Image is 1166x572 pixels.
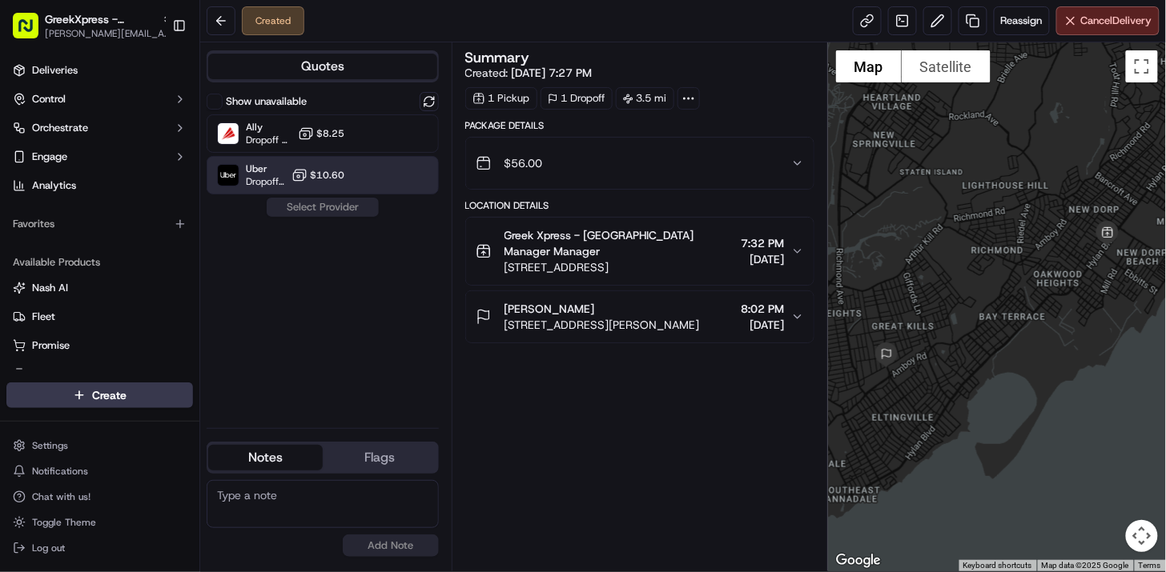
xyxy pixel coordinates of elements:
[32,292,45,305] img: 1736555255976-a54dd68f-1ca7-489b-9aae-adbdc363a1c4
[16,233,42,258] img: Liam S.
[133,248,139,261] span: •
[13,338,187,353] a: Promise
[32,465,88,478] span: Notifications
[6,86,193,112] button: Control
[16,359,29,372] div: 📗
[1001,14,1043,28] span: Reassign
[541,87,613,110] div: 1 Dropoff
[505,301,595,317] span: [PERSON_NAME]
[512,66,593,80] span: [DATE] 7:27 PM
[505,317,700,333] span: [STREET_ADDRESS][PERSON_NAME]
[72,153,263,169] div: Start new chat
[32,249,45,262] img: 1736555255976-a54dd68f-1ca7-489b-9aae-adbdc363a1c4
[6,382,193,408] button: Create
[16,64,291,90] p: Welcome 👋
[832,550,885,571] img: Google
[742,301,785,317] span: 8:02 PM
[1126,520,1158,552] button: Map camera controls
[13,281,187,295] a: Nash AI
[1139,561,1161,570] a: Terms (opens in new tab)
[323,445,437,470] button: Flags
[1042,561,1129,570] span: Map data ©2025 Google
[994,6,1050,35] button: Reassign
[6,486,193,508] button: Chat with us!
[92,387,127,403] span: Create
[218,165,239,186] img: Uber
[13,310,187,324] a: Fleet
[6,211,193,237] div: Favorites
[742,317,785,333] span: [DATE]
[6,250,193,275] div: Available Products
[45,11,155,27] button: GreekXpress - [GEOGRAPHIC_DATA]
[317,127,345,140] span: $8.25
[226,94,307,109] label: Show unavailable
[16,208,107,221] div: Past conversations
[246,121,291,134] span: Ally
[142,248,175,261] span: [DATE]
[1081,14,1152,28] span: Cancel Delivery
[32,281,68,295] span: Nash AI
[272,158,291,177] button: Start new chat
[208,445,323,470] button: Notes
[465,87,537,110] div: 1 Pickup
[6,304,193,330] button: Fleet
[16,16,48,48] img: Nash
[742,235,785,251] span: 7:32 PM
[10,351,129,380] a: 📗Knowledge Base
[465,119,814,132] div: Package Details
[298,126,345,142] button: $8.25
[6,460,193,482] button: Notifications
[616,87,674,110] div: 3.5 mi
[465,65,593,81] span: Created:
[34,153,62,182] img: 5e9a9d7314ff4150bce227a61376b483.jpg
[246,175,285,188] span: Dropoff ETA 31 minutes
[6,144,193,170] button: Engage
[13,367,187,382] a: Product Catalog
[832,550,885,571] a: Open this area in Google Maps (opens a new window)
[466,138,814,189] button: $56.00
[6,333,193,358] button: Promise
[6,58,193,83] a: Deliveries
[32,92,66,106] span: Control
[6,434,193,457] button: Settings
[466,218,814,285] button: Greek Xpress - [GEOGRAPHIC_DATA] Manager Manager[STREET_ADDRESS]7:32 PM[DATE]
[32,490,90,503] span: Chat with us!
[32,150,67,164] span: Engage
[42,103,288,120] input: Got a question? Start typing here...
[32,178,76,193] span: Analytics
[218,123,239,144] img: Ally
[902,50,991,82] button: Show satellite imagery
[215,291,221,304] span: •
[836,50,902,82] button: Show street map
[465,50,530,65] h3: Summary
[129,351,263,380] a: 💻API Documentation
[1126,50,1158,82] button: Toggle fullscreen view
[6,362,193,387] button: Product Catalog
[1056,6,1160,35] button: CancelDelivery
[135,359,148,372] div: 💻
[246,134,291,146] span: Dropoff ETA 7 hours
[224,291,257,304] span: [DATE]
[50,248,130,261] span: [PERSON_NAME]
[6,115,193,141] button: Orchestrate
[45,27,173,40] span: [PERSON_NAME][EMAIL_ADDRESS][DOMAIN_NAME]
[6,537,193,559] button: Log out
[6,6,166,45] button: GreekXpress - [GEOGRAPHIC_DATA][PERSON_NAME][EMAIL_ADDRESS][DOMAIN_NAME]
[32,338,70,353] span: Promise
[6,173,193,198] a: Analytics
[32,516,96,529] span: Toggle Theme
[291,167,345,183] button: $10.60
[16,276,42,302] img: Dianne Alexi Soriano
[32,367,109,382] span: Product Catalog
[505,259,735,275] span: [STREET_ADDRESS]
[742,251,785,267] span: [DATE]
[159,397,194,409] span: Pylon
[248,205,291,224] button: See all
[505,155,543,171] span: $56.00
[465,199,814,212] div: Location Details
[505,227,735,259] span: Greek Xpress - [GEOGRAPHIC_DATA] Manager Manager
[151,358,257,374] span: API Documentation
[16,153,45,182] img: 1736555255976-a54dd68f-1ca7-489b-9aae-adbdc363a1c4
[32,63,78,78] span: Deliveries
